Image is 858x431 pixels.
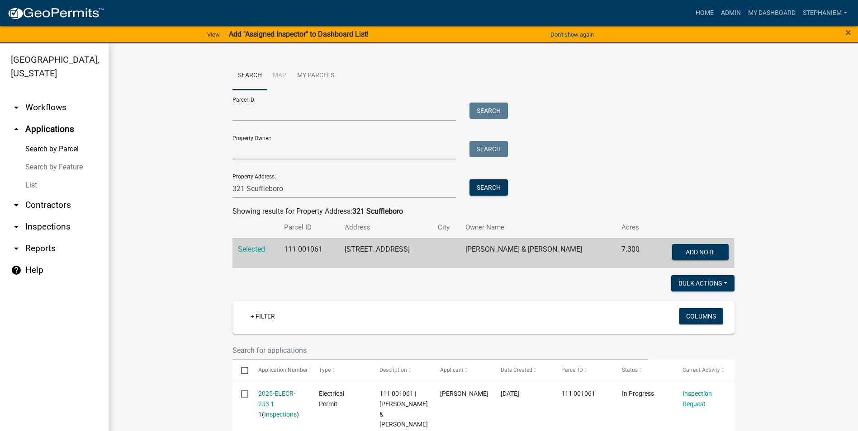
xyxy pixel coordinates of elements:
a: My Parcels [292,61,340,90]
a: Search [232,61,267,90]
i: arrow_drop_up [11,124,22,135]
datatable-header-cell: Current Activity [674,360,735,381]
a: 2025-ELECR-253 1 1 [258,390,295,418]
th: Owner Name [460,217,616,238]
td: 7.300 [616,238,651,268]
datatable-header-cell: Date Created [492,360,553,381]
span: Applicant [440,367,464,373]
datatable-header-cell: Applicant [431,360,492,381]
span: Current Activity [683,367,720,373]
th: Address [339,217,432,238]
span: Status [622,367,638,373]
span: Arthur Malcolm Hetzer [440,390,488,397]
strong: Add "Assigned Inspector" to Dashboard List! [229,30,369,38]
a: My Dashboard [744,5,799,22]
span: Application Number [258,367,308,373]
i: help [11,265,22,276]
th: Acres [616,217,651,238]
span: 111 001061 [561,390,595,397]
datatable-header-cell: Parcel ID [553,360,613,381]
a: Selected [238,245,265,253]
a: Home [692,5,717,22]
span: Description [379,367,407,373]
input: Search for applications [232,341,649,360]
button: Search [469,179,508,196]
span: In Progress [622,390,654,397]
span: 05/21/2025 [501,390,519,397]
button: Search [469,103,508,119]
strong: 321 Scuffleboro [352,207,403,215]
datatable-header-cell: Application Number [250,360,310,381]
span: Parcel ID [561,367,583,373]
a: Inspections [264,411,297,418]
td: [STREET_ADDRESS] [339,238,432,268]
td: 111 001061 [279,238,339,268]
td: [PERSON_NAME] & [PERSON_NAME] [460,238,616,268]
button: Add Note [672,244,729,260]
i: arrow_drop_down [11,200,22,211]
i: arrow_drop_down [11,221,22,232]
div: Showing results for Property Address: [232,206,735,217]
span: Add Note [686,248,716,255]
a: StephanieM [799,5,851,22]
i: arrow_drop_down [11,102,22,113]
span: × [845,26,851,39]
button: Bulk Actions [671,275,735,291]
button: Close [845,27,851,38]
datatable-header-cell: Select [232,360,250,381]
button: Columns [679,308,723,324]
datatable-header-cell: Description [371,360,431,381]
div: ( ) [258,389,302,419]
a: View [204,27,223,42]
span: Electrical Permit [319,390,344,408]
i: arrow_drop_down [11,243,22,254]
button: Search [469,141,508,157]
a: + Filter [243,308,282,324]
datatable-header-cell: Status [613,360,674,381]
a: Admin [717,5,744,22]
th: Parcel ID [279,217,339,238]
span: Type [319,367,331,373]
th: City [432,217,460,238]
a: Inspection Request [683,390,712,408]
span: Date Created [501,367,532,373]
datatable-header-cell: Type [310,360,371,381]
button: Don't show again [547,27,597,42]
